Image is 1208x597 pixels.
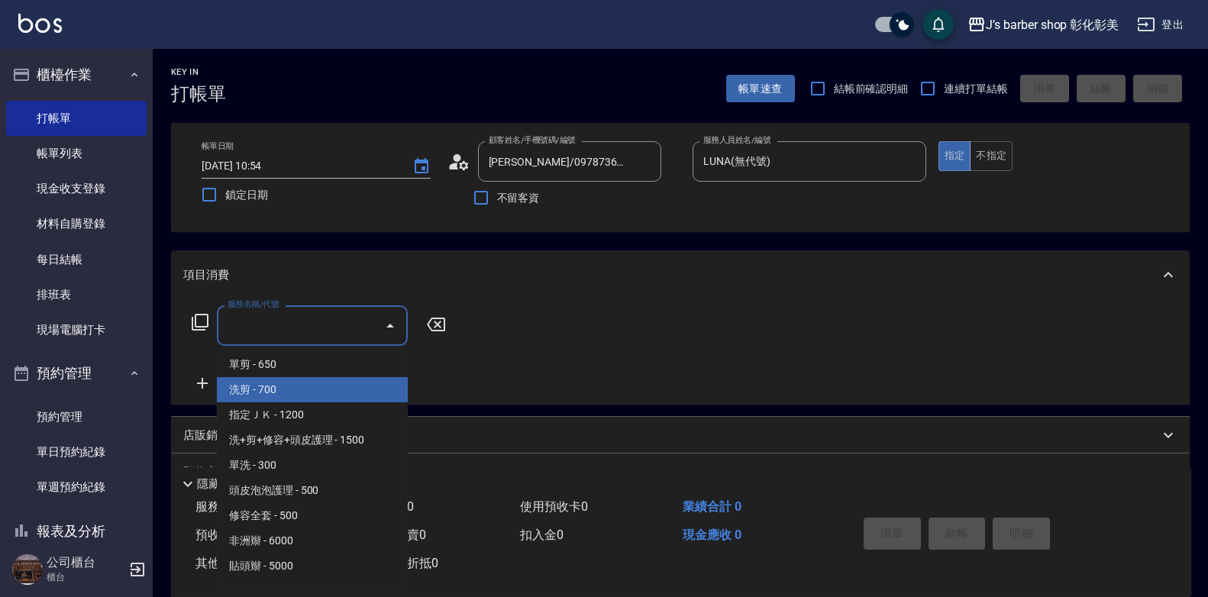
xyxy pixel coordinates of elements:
[217,352,408,377] span: 單剪 - 650
[6,353,147,393] button: 預約管理
[703,134,770,146] label: 服務人員姓名/編號
[217,478,408,503] span: 頭皮泡泡護理 - 500
[497,190,540,206] span: 不留客資
[923,9,954,40] button: save
[18,14,62,33] img: Logo
[171,67,226,77] h2: Key In
[171,83,226,105] h3: 打帳單
[6,312,147,347] a: 現場電腦打卡
[195,556,276,570] span: 其他付款方式 0
[970,141,1013,171] button: 不指定
[489,134,576,146] label: 顧客姓名/手機號碼/編號
[202,140,234,152] label: 帳單日期
[217,503,408,528] span: 修容全套 - 500
[6,206,147,241] a: 材料自購登錄
[195,499,251,514] span: 服務消費 0
[197,476,266,492] p: 隱藏業績明細
[183,464,241,480] p: 預收卡販賣
[726,75,795,103] button: 帳單速查
[6,399,147,434] a: 預約管理
[6,511,147,551] button: 報表及分析
[195,528,263,542] span: 預收卡販賣 0
[986,15,1119,34] div: J’s barber shop 彰化彰美
[6,171,147,206] a: 現金收支登錄
[217,377,408,402] span: 洗剪 - 700
[683,528,741,542] span: 現金應收 0
[183,267,229,283] p: 項目消費
[403,148,440,185] button: Choose date, selected date is 2025-10-11
[944,81,1008,97] span: 連續打單結帳
[6,242,147,277] a: 每日結帳
[683,499,741,514] span: 業績合計 0
[834,81,909,97] span: 結帳前確認明細
[6,101,147,136] a: 打帳單
[378,314,402,338] button: Close
[217,428,408,453] span: 洗+剪+修容+頭皮護理 - 1500
[228,298,279,310] label: 服務名稱/代號
[938,141,971,171] button: 指定
[171,453,1190,490] div: 預收卡販賣
[961,9,1125,40] button: J’s barber shop 彰化彰美
[6,434,147,470] a: 單日預約紀錄
[171,417,1190,453] div: 店販銷售
[171,250,1190,299] div: 項目消費
[47,555,124,570] h5: 公司櫃台
[217,553,408,579] span: 貼頭辮 - 5000
[6,277,147,312] a: 排班表
[520,528,564,542] span: 扣入金 0
[6,136,147,171] a: 帳單列表
[6,470,147,505] a: 單週預約紀錄
[183,428,229,444] p: 店販銷售
[12,554,43,585] img: Person
[217,402,408,428] span: 指定ＪＫ - 1200
[202,153,397,179] input: YYYY/MM/DD hh:mm
[1131,11,1190,39] button: 登出
[217,453,408,478] span: 單洗 - 300
[225,187,268,203] span: 鎖定日期
[6,55,147,95] button: 櫃檯作業
[47,570,124,584] p: 櫃台
[217,528,408,553] span: 非洲辮 - 6000
[520,499,588,514] span: 使用預收卡 0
